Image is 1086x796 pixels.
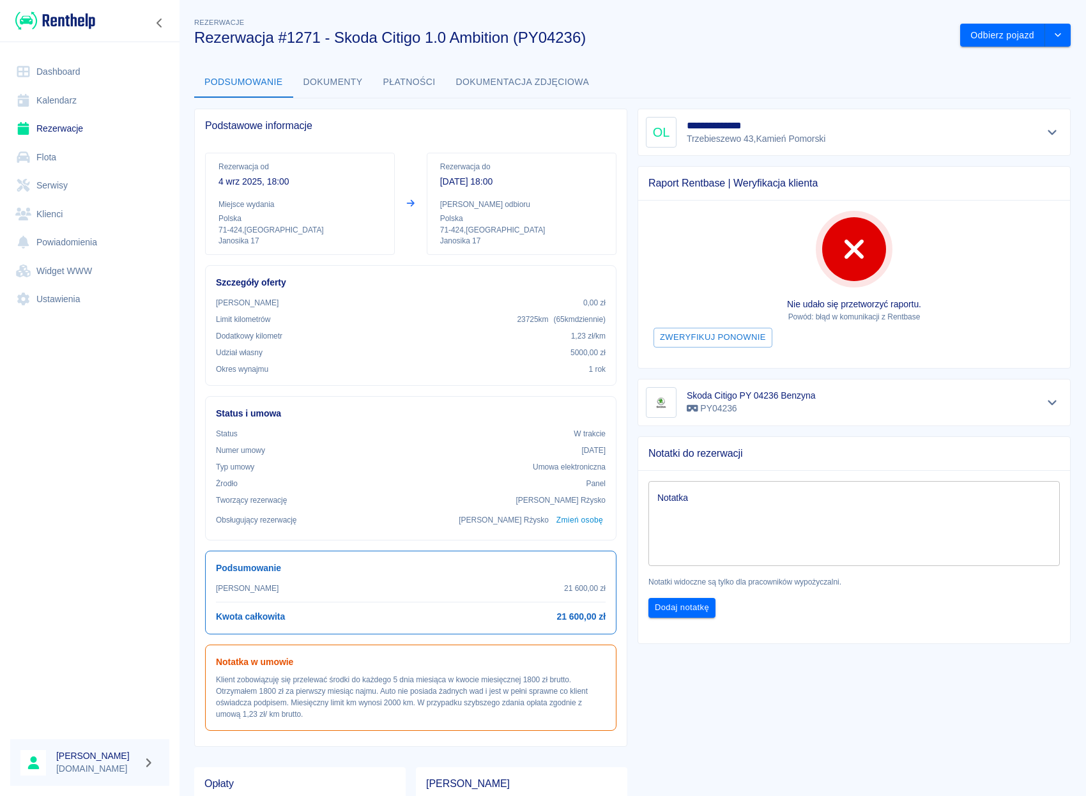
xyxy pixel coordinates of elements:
[205,119,616,132] span: Podstawowe informacje
[293,67,373,98] button: Dokumenty
[216,478,238,489] p: Żrodło
[150,15,169,31] button: Zwiń nawigację
[648,311,1060,323] p: Powód: błąd w komunikacji z Rentbase
[1042,123,1063,141] button: Pokaż szczegóły
[589,364,606,375] p: 1 rok
[218,236,381,247] p: Janosika 17
[583,297,606,309] p: 0,00 zł
[557,610,606,624] h6: 21 600,00 zł
[646,117,677,148] div: OL
[581,445,606,456] p: [DATE]
[564,583,606,594] p: 21 600,00 zł
[10,228,169,257] a: Powiadomienia
[373,67,446,98] button: Płatności
[56,749,138,762] h6: [PERSON_NAME]
[687,402,815,415] p: PY04236
[216,364,268,375] p: Okres wynajmu
[10,86,169,115] a: Kalendarz
[218,199,381,210] p: Miejsce wydania
[204,777,395,790] span: Opłaty
[446,67,600,98] button: Dokumentacja zdjęciowa
[216,583,279,594] p: [PERSON_NAME]
[459,514,549,526] p: [PERSON_NAME] Rżysko
[1042,394,1063,411] button: Pokaż szczegóły
[216,428,238,440] p: Status
[218,175,381,188] p: 4 wrz 2025, 18:00
[216,514,297,526] p: Obsługujący rezerwację
[216,347,263,358] p: Udział własny
[553,315,606,324] span: ( 65 km dziennie )
[10,57,169,86] a: Dashboard
[10,143,169,172] a: Flota
[1045,24,1071,47] button: drop-down
[10,114,169,143] a: Rezerwacje
[648,390,674,415] img: Image
[216,314,270,325] p: Limit kilometrów
[194,19,244,26] span: Rezerwacje
[516,494,606,506] p: [PERSON_NAME] Rżysko
[218,213,381,224] p: Polska
[440,224,603,236] p: 71-424 , [GEOGRAPHIC_DATA]
[216,445,265,456] p: Numer umowy
[960,24,1045,47] button: Odbierz pojazd
[440,236,603,247] p: Janosika 17
[440,175,603,188] p: [DATE] 18:00
[687,389,815,402] h6: Skoda Citigo PY 04236 Benzyna
[216,494,287,506] p: Tworzący rezerwację
[10,285,169,314] a: Ustawienia
[218,161,381,172] p: Rezerwacja od
[586,478,606,489] p: Panel
[216,330,282,342] p: Dodatkowy kilometr
[648,298,1060,311] p: Nie udało się przetworzyć raportu.
[440,161,603,172] p: Rezerwacja do
[216,276,606,289] h6: Szczegóły oferty
[570,347,606,358] p: 5000,00 zł
[10,257,169,286] a: Widget WWW
[440,213,603,224] p: Polska
[654,328,772,348] button: Zweryfikuj ponownie
[687,132,828,146] p: Trzebieszewo 43 , Kamień Pomorski
[533,461,606,473] p: Umowa elektroniczna
[216,297,279,309] p: [PERSON_NAME]
[216,461,254,473] p: Typ umowy
[574,428,606,440] p: W trakcie
[426,777,617,790] span: [PERSON_NAME]
[648,177,1060,190] span: Raport Rentbase | Weryfikacja klienta
[440,199,603,210] p: [PERSON_NAME] odbioru
[216,655,606,669] h6: Notatka w umowie
[56,762,138,776] p: [DOMAIN_NAME]
[15,10,95,31] img: Renthelp logo
[216,407,606,420] h6: Status i umowa
[517,314,606,325] p: 23725 km
[10,200,169,229] a: Klienci
[216,674,606,720] p: Klient zobowiązuję się przelewać środki do każdego 5 dnia miesiąca w kwocie miesięcznej 1800 zł b...
[571,330,606,342] p: 1,23 zł /km
[648,447,1060,460] span: Notatki do rezerwacji
[554,511,606,530] button: Zmień osobę
[194,67,293,98] button: Podsumowanie
[218,224,381,236] p: 71-424 , [GEOGRAPHIC_DATA]
[194,29,950,47] h3: Rezerwacja #1271 - Skoda Citigo 1.0 Ambition (PY04236)
[216,610,285,624] h6: Kwota całkowita
[216,562,606,575] h6: Podsumowanie
[648,576,1060,588] p: Notatki widoczne są tylko dla pracowników wypożyczalni.
[648,598,715,618] button: Dodaj notatkę
[10,10,95,31] a: Renthelp logo
[10,171,169,200] a: Serwisy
